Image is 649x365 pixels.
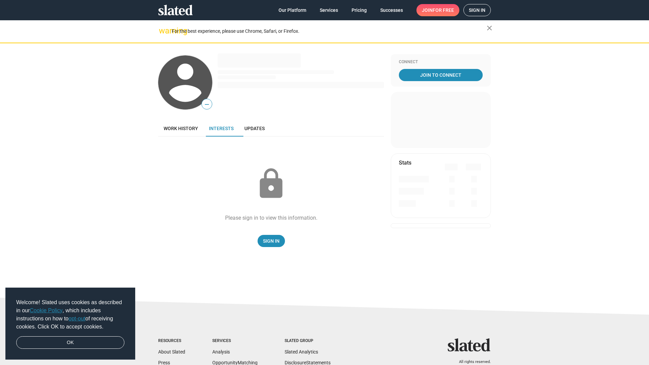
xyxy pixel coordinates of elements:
div: Slated Group [285,338,331,344]
a: Successes [375,4,408,16]
span: Sign In [263,235,280,247]
a: opt-out [69,316,86,321]
a: Analysis [212,349,230,355]
span: Sign in [469,4,485,16]
a: Pricing [346,4,372,16]
a: Joinfor free [416,4,459,16]
a: Sign in [463,4,491,16]
a: Work history [158,120,203,137]
span: Successes [380,4,403,16]
span: Our Platform [279,4,306,16]
a: Interests [203,120,239,137]
span: Welcome! Slated uses cookies as described in our , which includes instructions on how to of recei... [16,298,124,331]
a: Updates [239,120,270,137]
span: Join To Connect [400,69,481,81]
span: Work history [164,126,198,131]
a: Cookie Policy [30,308,63,313]
span: Pricing [352,4,367,16]
a: About Slated [158,349,185,355]
a: Our Platform [273,4,312,16]
mat-icon: warning [159,27,167,35]
span: Updates [244,126,265,131]
mat-icon: close [485,24,494,32]
div: Please sign in to view this information. [225,214,317,221]
span: for free [433,4,454,16]
div: For the best experience, please use Chrome, Safari, or Firefox. [172,27,487,36]
mat-card-title: Stats [399,159,411,166]
a: Join To Connect [399,69,483,81]
span: — [202,100,212,109]
div: Services [212,338,258,344]
div: cookieconsent [5,288,135,360]
a: dismiss cookie message [16,336,124,349]
span: Join [422,4,454,16]
a: Services [314,4,343,16]
mat-icon: lock [254,167,288,201]
div: Connect [399,59,483,65]
span: Interests [209,126,234,131]
div: Resources [158,338,185,344]
a: Slated Analytics [285,349,318,355]
a: Sign In [258,235,285,247]
span: Services [320,4,338,16]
